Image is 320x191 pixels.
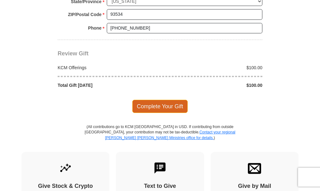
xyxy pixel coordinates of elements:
[127,183,193,190] h4: Text to Give
[160,65,266,71] div: $100.00
[105,130,235,140] a: Contact your regional [PERSON_NAME] [PERSON_NAME] Ministries office for details.
[222,183,288,190] h4: Give by Mail
[88,24,102,32] strong: Phone
[32,183,98,190] h4: Give Stock & Crypto
[59,161,72,175] img: give-by-stock.svg
[68,10,102,19] strong: ZIP/Postal Code
[54,82,160,88] div: Total Gift [DATE]
[248,161,261,175] img: envelope.svg
[132,100,188,113] span: Complete Your Gift
[54,65,160,71] div: KCM Offerings
[84,124,236,152] p: (All contributions go to KCM [GEOGRAPHIC_DATA] in USD. If contributing from outside [GEOGRAPHIC_D...
[160,82,266,88] div: $100.00
[153,161,167,175] img: text-to-give.svg
[58,50,89,57] span: Review Gift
